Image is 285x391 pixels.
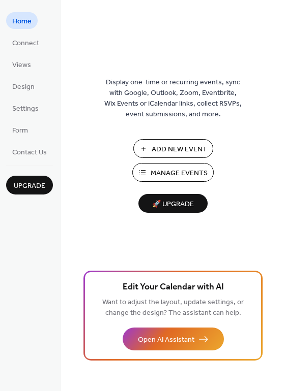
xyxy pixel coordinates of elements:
[6,100,45,116] a: Settings
[104,77,242,120] span: Display one-time or recurring events, sync with Google, Outlook, Zoom, Eventbrite, Wix Events or ...
[6,12,38,29] a: Home
[138,194,208,213] button: 🚀 Upgrade
[145,198,202,211] span: 🚀 Upgrade
[132,163,214,182] button: Manage Events
[6,143,53,160] a: Contact Us
[102,296,244,320] span: Want to adjust the layout, update settings, or change the design? The assistant can help.
[6,34,45,51] a: Connect
[12,82,35,92] span: Design
[12,125,28,136] span: Form
[6,121,34,138] a: Form
[14,181,45,191] span: Upgrade
[12,60,31,71] span: Views
[151,168,208,179] span: Manage Events
[12,104,39,114] span: Settings
[12,147,47,158] span: Contact Us
[123,280,224,295] span: Edit Your Calendar with AI
[12,16,32,27] span: Home
[133,139,213,158] button: Add New Event
[12,38,39,49] span: Connect
[6,78,41,94] a: Design
[6,176,53,194] button: Upgrade
[123,328,224,350] button: Open AI Assistant
[152,144,207,155] span: Add New Event
[138,335,194,345] span: Open AI Assistant
[6,56,37,73] a: Views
